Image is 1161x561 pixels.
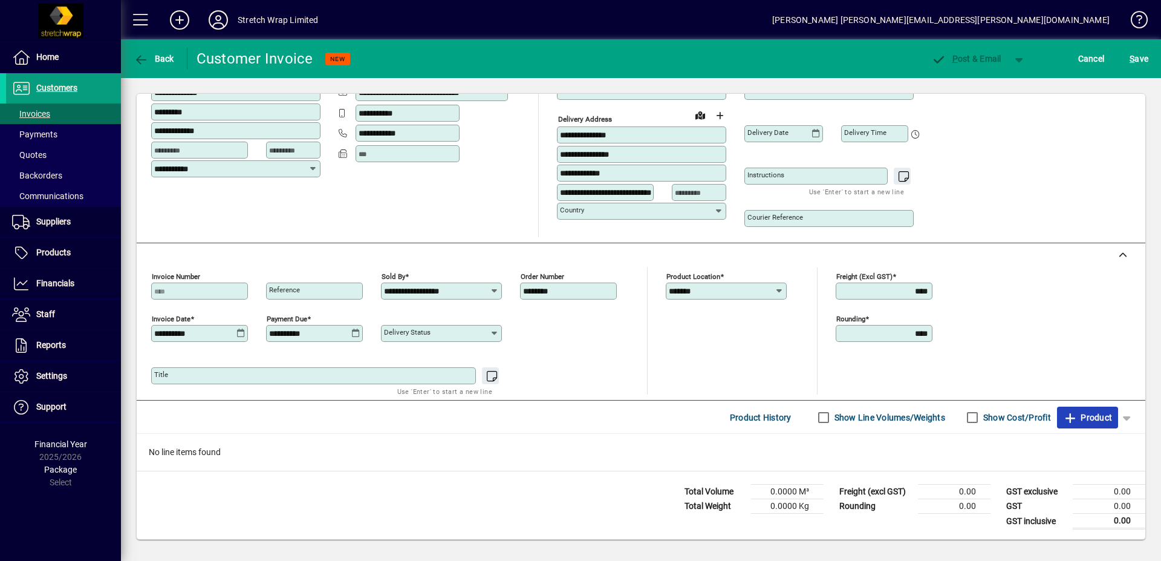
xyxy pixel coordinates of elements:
td: 0.0000 M³ [751,485,824,499]
a: Quotes [6,145,121,165]
a: Home [6,42,121,73]
span: Payments [12,130,57,139]
button: Product [1057,407,1118,428]
a: Payments [6,124,121,145]
span: Product [1063,408,1112,427]
button: Product History [725,407,796,428]
span: Invoices [12,109,50,119]
span: Staff [36,309,55,319]
mat-label: Payment due [267,315,307,323]
app-page-header-button: Back [121,48,187,70]
span: Communications [12,191,83,201]
mat-label: Freight (excl GST) [836,272,893,281]
td: Total Volume [678,485,751,499]
mat-label: Instructions [747,171,784,179]
span: Products [36,248,71,257]
td: 0.00 [1073,514,1145,529]
span: Customers [36,83,77,93]
td: Total Weight [678,499,751,514]
span: NEW [330,55,345,63]
a: Knowledge Base [1122,2,1146,42]
a: Financials [6,269,121,299]
span: S [1130,54,1134,64]
mat-label: Invoice date [152,315,190,323]
mat-label: Country [560,206,584,214]
span: Suppliers [36,217,71,226]
span: Package [44,465,77,474]
div: No line items found [137,434,1145,471]
a: Suppliers [6,207,121,237]
a: Staff [6,300,121,330]
span: Cancel [1078,49,1105,68]
mat-label: Invoice number [152,272,200,281]
button: Choose address [710,106,729,125]
mat-label: Title [154,370,168,379]
a: Communications [6,186,121,206]
td: GST exclusive [1000,485,1073,499]
span: Financials [36,278,74,288]
div: Stretch Wrap Limited [238,10,319,30]
a: Backorders [6,165,121,186]
a: View on map [691,105,710,125]
button: Cancel [1075,48,1108,70]
div: Customer Invoice [197,49,313,68]
mat-label: Delivery status [384,328,431,336]
label: Show Line Volumes/Weights [832,412,945,424]
td: 0.00 [918,499,990,514]
mat-hint: Use 'Enter' to start a new line [397,384,492,398]
span: Home [36,52,59,62]
td: 0.00 [1073,499,1145,514]
mat-label: Order number [521,272,564,281]
a: Support [6,392,121,422]
span: P [952,54,958,64]
span: Backorders [12,171,62,180]
button: Profile [199,9,238,31]
span: Settings [36,371,67,381]
div: [PERSON_NAME] [PERSON_NAME][EMAIL_ADDRESS][PERSON_NAME][DOMAIN_NAME] [772,10,1110,30]
span: Product History [730,408,792,427]
button: Back [131,48,177,70]
td: 0.00 [1073,485,1145,499]
span: ost & Email [931,54,1001,64]
mat-label: Delivery time [844,128,886,137]
a: Products [6,238,121,268]
span: Reports [36,340,66,350]
mat-label: Courier Reference [747,213,803,221]
mat-label: Product location [666,272,720,281]
td: 0.0000 Kg [751,499,824,514]
span: ave [1130,49,1148,68]
span: Support [36,402,67,412]
td: Freight (excl GST) [833,485,918,499]
span: Financial Year [34,439,87,449]
button: Post & Email [925,48,1007,70]
mat-hint: Use 'Enter' to start a new line [809,185,904,198]
button: Add [160,9,199,31]
td: 0.00 [918,485,990,499]
span: Quotes [12,150,47,160]
mat-label: Rounding [836,315,865,323]
button: Save [1127,48,1151,70]
a: Settings [6,361,121,392]
td: GST [1000,499,1073,514]
mat-label: Reference [269,286,300,294]
td: GST inclusive [1000,514,1073,529]
label: Show Cost/Profit [981,412,1051,424]
mat-label: Delivery date [747,128,789,137]
td: Rounding [833,499,918,514]
a: Invoices [6,103,121,124]
a: Reports [6,330,121,361]
mat-label: Sold by [382,272,405,281]
span: Back [134,54,174,64]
